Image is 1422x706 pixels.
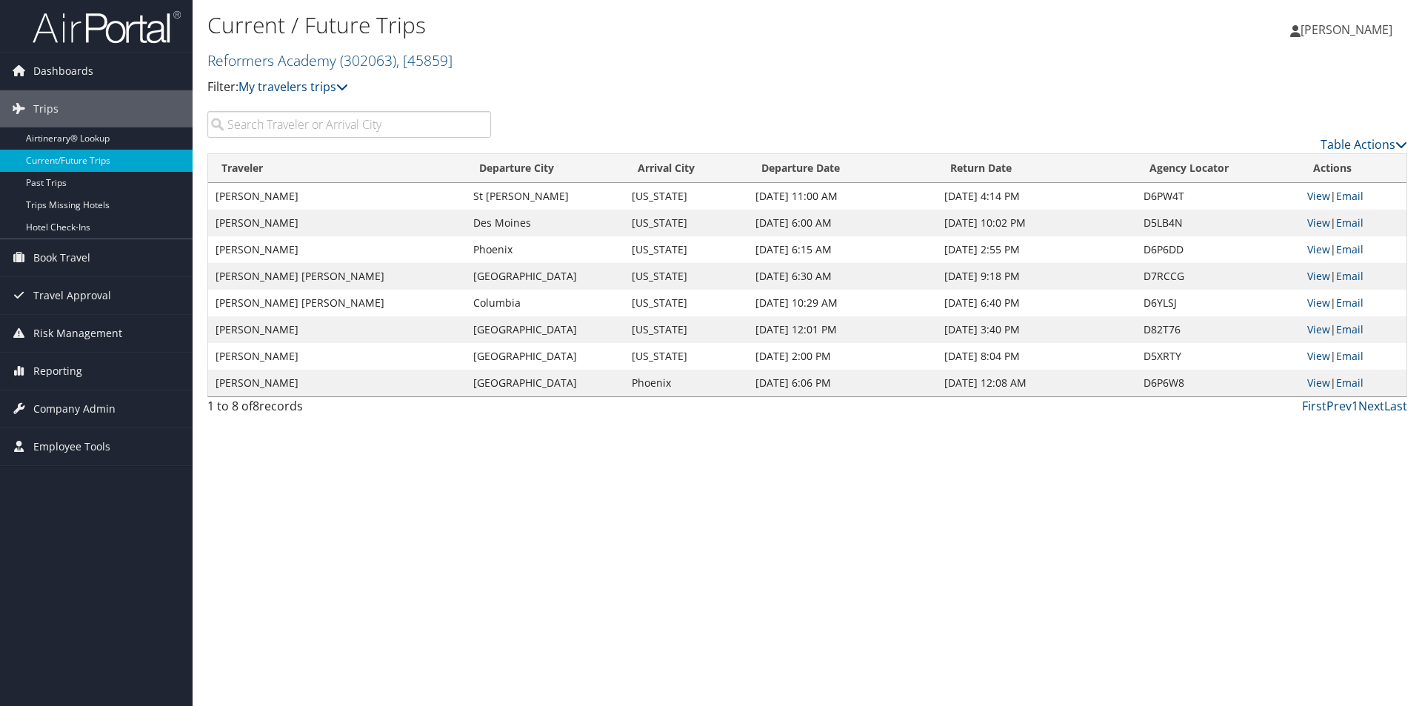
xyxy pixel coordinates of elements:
a: Email [1336,376,1363,390]
a: View [1307,322,1330,336]
a: Prev [1326,398,1352,414]
th: Agency Locator: activate to sort column ascending [1136,154,1300,183]
span: [PERSON_NAME] [1301,21,1392,38]
td: [GEOGRAPHIC_DATA] [466,343,624,370]
td: D6P6W8 [1136,370,1300,396]
td: [DATE] 2:00 PM [748,343,937,370]
td: D82T76 [1136,316,1300,343]
a: View [1307,189,1330,203]
span: Risk Management [33,315,122,352]
td: [DATE] 12:08 AM [937,370,1136,396]
a: Email [1336,322,1363,336]
a: Reformers Academy [207,50,453,70]
a: Email [1336,242,1363,256]
td: [PERSON_NAME] [208,370,466,396]
td: [DATE] 6:30 AM [748,263,937,290]
p: Filter: [207,78,1007,97]
th: Actions [1300,154,1406,183]
th: Traveler: activate to sort column ascending [208,154,466,183]
a: My travelers trips [238,79,348,95]
td: | [1300,263,1406,290]
td: [PERSON_NAME] [208,183,466,210]
td: Phoenix [466,236,624,263]
td: Phoenix [624,370,749,396]
td: [US_STATE] [624,263,749,290]
td: [US_STATE] [624,183,749,210]
img: airportal-logo.png [33,10,181,44]
td: [DATE] 2:55 PM [937,236,1136,263]
td: [DATE] 8:04 PM [937,343,1136,370]
span: Employee Tools [33,428,110,465]
a: [PERSON_NAME] [1290,7,1407,52]
td: D5LB4N [1136,210,1300,236]
td: | [1300,236,1406,263]
td: | [1300,316,1406,343]
td: | [1300,210,1406,236]
td: D7RCCG [1136,263,1300,290]
td: [PERSON_NAME] [208,210,466,236]
span: Travel Approval [33,277,111,314]
span: Company Admin [33,390,116,427]
a: View [1307,376,1330,390]
td: D6P6DD [1136,236,1300,263]
td: [DATE] 6:15 AM [748,236,937,263]
a: Email [1336,269,1363,283]
a: Email [1336,296,1363,310]
td: [GEOGRAPHIC_DATA] [466,263,624,290]
td: [DATE] 6:00 AM [748,210,937,236]
a: View [1307,296,1330,310]
span: Trips [33,90,59,127]
span: Book Travel [33,239,90,276]
a: View [1307,216,1330,230]
td: St [PERSON_NAME] [466,183,624,210]
td: | [1300,370,1406,396]
td: D6PW4T [1136,183,1300,210]
td: | [1300,343,1406,370]
span: , [ 45859 ] [396,50,453,70]
td: D5XRTY [1136,343,1300,370]
th: Departure City: activate to sort column ascending [466,154,624,183]
td: [PERSON_NAME] [208,316,466,343]
th: Departure Date: activate to sort column descending [748,154,937,183]
th: Arrival City: activate to sort column ascending [624,154,749,183]
td: [DATE] 11:00 AM [748,183,937,210]
td: [DATE] 6:06 PM [748,370,937,396]
td: D6YLSJ [1136,290,1300,316]
td: [GEOGRAPHIC_DATA] [466,370,624,396]
span: Reporting [33,353,82,390]
div: 1 to 8 of records [207,397,491,422]
a: View [1307,269,1330,283]
span: 8 [253,398,259,414]
td: [US_STATE] [624,236,749,263]
a: Last [1384,398,1407,414]
input: Search Traveler or Arrival City [207,111,491,138]
h1: Current / Future Trips [207,10,1007,41]
a: View [1307,242,1330,256]
a: Table Actions [1321,136,1407,153]
td: [PERSON_NAME] [208,236,466,263]
th: Return Date: activate to sort column ascending [937,154,1136,183]
a: Next [1358,398,1384,414]
td: | [1300,183,1406,210]
td: Des Moines [466,210,624,236]
a: Email [1336,349,1363,363]
td: [DATE] 10:29 AM [748,290,937,316]
td: [US_STATE] [624,290,749,316]
a: Email [1336,189,1363,203]
td: [DATE] 6:40 PM [937,290,1136,316]
td: Columbia [466,290,624,316]
a: View [1307,349,1330,363]
td: [DATE] 3:40 PM [937,316,1136,343]
td: [PERSON_NAME] [PERSON_NAME] [208,290,466,316]
td: [DATE] 10:02 PM [937,210,1136,236]
td: [DATE] 4:14 PM [937,183,1136,210]
a: First [1302,398,1326,414]
span: Dashboards [33,53,93,90]
td: [PERSON_NAME] [PERSON_NAME] [208,263,466,290]
td: [DATE] 9:18 PM [937,263,1136,290]
a: Email [1336,216,1363,230]
td: [US_STATE] [624,316,749,343]
a: 1 [1352,398,1358,414]
span: ( 302063 ) [340,50,396,70]
td: [US_STATE] [624,210,749,236]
